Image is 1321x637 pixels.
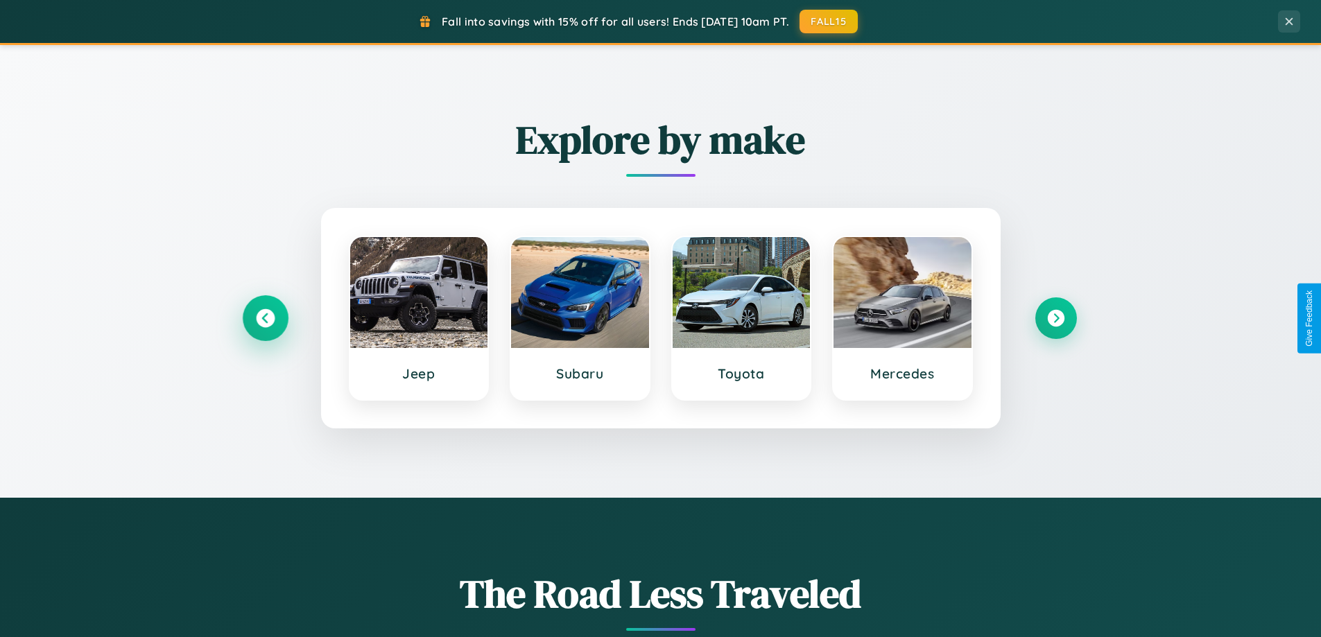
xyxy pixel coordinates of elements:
h2: Explore by make [245,113,1077,166]
button: FALL15 [800,10,858,33]
h3: Toyota [687,365,797,382]
h1: The Road Less Traveled [245,567,1077,620]
h3: Subaru [525,365,635,382]
h3: Jeep [364,365,474,382]
h3: Mercedes [847,365,958,382]
span: Fall into savings with 15% off for all users! Ends [DATE] 10am PT. [442,15,789,28]
div: Give Feedback [1304,290,1314,347]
